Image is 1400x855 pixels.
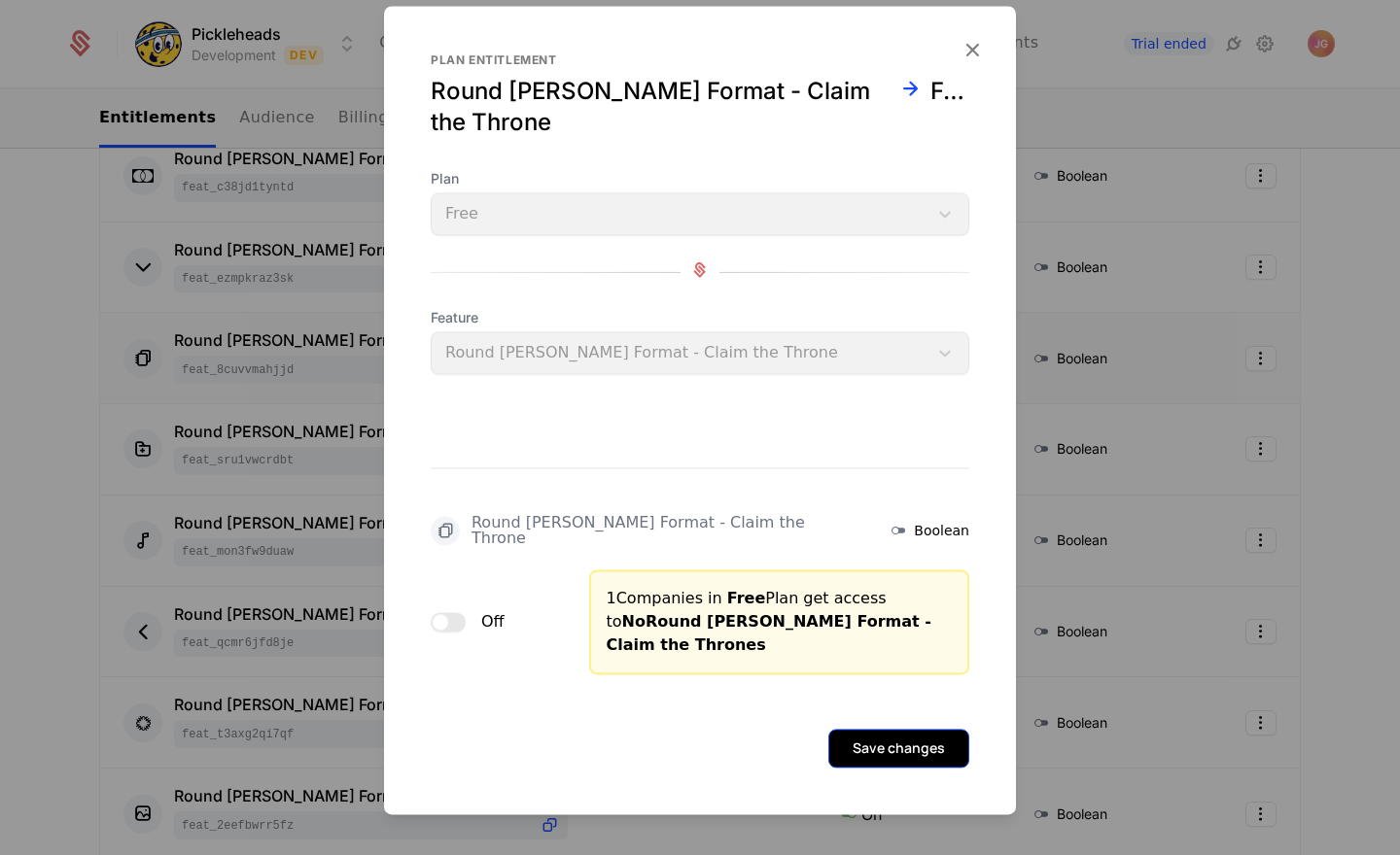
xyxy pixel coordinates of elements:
[727,589,766,607] span: Free
[431,52,969,68] div: Plan entitlement
[431,308,969,327] span: Feature
[431,169,969,188] span: Plan
[431,76,890,138] div: Round Robin Format - Claim the Throne
[828,729,969,768] button: Save changes
[481,610,505,633] label: Off
[930,76,970,138] div: Free
[914,521,969,540] span: Boolean
[607,612,931,654] span: No Round [PERSON_NAME] Format - Claim the Thrones
[607,587,953,657] div: 1 Companies in Plan get access to
[472,515,863,546] div: Round [PERSON_NAME] Format - Claim the Throne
